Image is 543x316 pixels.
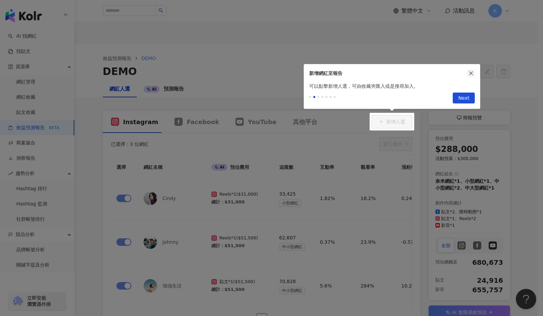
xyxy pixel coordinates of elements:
[304,82,480,90] div: 可以點擊新增人選，可由收藏夾匯入或是搜尋加入。
[469,71,473,76] span: close
[458,93,469,104] span: Next
[453,93,475,103] button: Next
[309,70,467,77] div: 新增網紅至報告
[467,70,475,77] button: close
